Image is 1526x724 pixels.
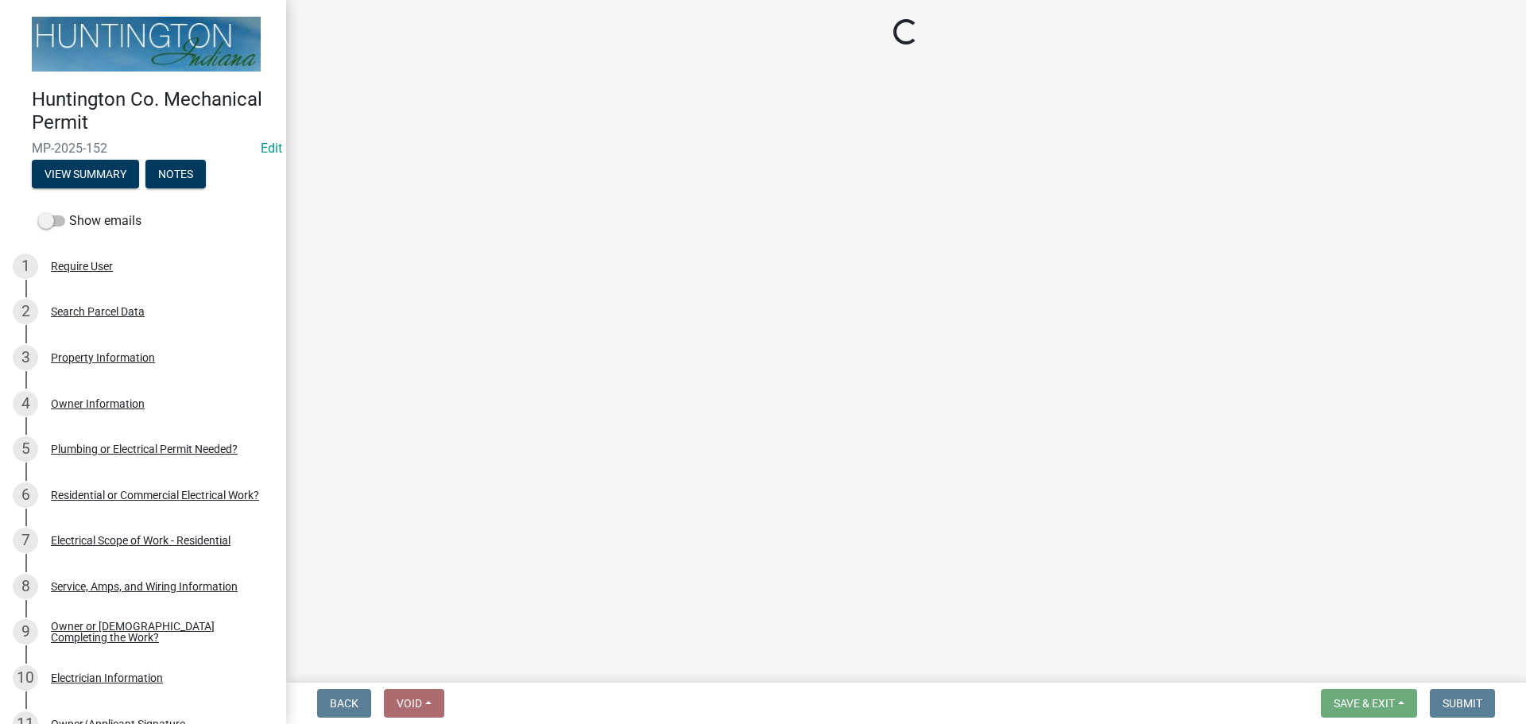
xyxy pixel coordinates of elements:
div: Residential or Commercial Electrical Work? [51,490,259,501]
div: 3 [13,345,38,370]
button: Save & Exit [1321,689,1417,718]
span: Void [397,697,422,710]
div: 4 [13,391,38,416]
div: Search Parcel Data [51,306,145,317]
div: Owner or [DEMOGRAPHIC_DATA] Completing the Work? [51,621,261,643]
div: Owner Information [51,398,145,409]
div: 9 [13,619,38,645]
span: Back [330,697,358,710]
div: Property Information [51,352,155,363]
wm-modal-confirm: Summary [32,168,139,181]
label: Show emails [38,211,141,230]
span: MP-2025-152 [32,141,254,156]
div: Plumbing or Electrical Permit Needed? [51,443,238,455]
div: 6 [13,482,38,508]
div: Require User [51,261,113,272]
img: Huntington County, Indiana [32,17,261,72]
h4: Huntington Co. Mechanical Permit [32,88,273,134]
div: Electrical Scope of Work - Residential [51,535,230,546]
button: Submit [1430,689,1495,718]
div: 8 [13,574,38,599]
span: Submit [1443,697,1482,710]
div: Electrician Information [51,672,163,683]
span: Save & Exit [1334,697,1395,710]
div: 7 [13,528,38,553]
div: 5 [13,436,38,462]
a: Edit [261,141,282,156]
button: Back [317,689,371,718]
div: 1 [13,254,38,279]
button: Void [384,689,444,718]
wm-modal-confirm: Notes [145,168,206,181]
div: Service, Amps, and Wiring Information [51,581,238,592]
button: View Summary [32,160,139,188]
div: 2 [13,299,38,324]
div: 10 [13,665,38,691]
wm-modal-confirm: Edit Application Number [261,141,282,156]
button: Notes [145,160,206,188]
